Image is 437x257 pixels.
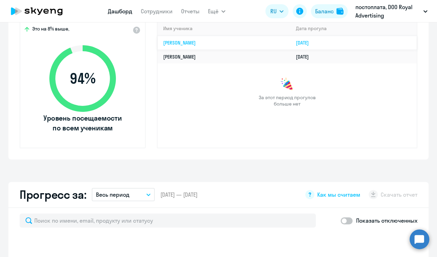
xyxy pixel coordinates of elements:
th: Имя ученика [158,21,290,36]
span: [DATE] — [DATE] [160,191,197,198]
span: За этот период прогулов больше нет [258,94,317,107]
p: Показать отключенных [356,216,417,225]
a: [DATE] [296,54,314,60]
a: [PERSON_NAME] [163,54,196,60]
a: Отчеты [181,8,200,15]
span: Уровень посещаемости по всем ученикам [42,113,123,133]
p: Весь период [96,190,130,199]
span: Как мы считаем [317,191,360,198]
p: постоплата, DOO Royal Advertising [355,3,421,20]
button: Весь период [92,188,155,201]
a: Дашборд [108,8,132,15]
a: [DATE] [296,40,314,46]
button: RU [265,4,289,18]
img: balance [337,8,344,15]
span: Ещё [208,7,218,15]
th: Дата прогула [290,21,417,36]
a: [PERSON_NAME] [163,40,196,46]
button: постоплата, DOO Royal Advertising [352,3,431,20]
input: Поиск по имени, email, продукту или статусу [20,214,316,228]
img: congrats [280,77,294,92]
span: 94 % [42,70,123,87]
a: Сотрудники [141,8,173,15]
button: Ещё [208,4,226,18]
div: Баланс [315,7,334,15]
h2: Прогресс за: [20,188,86,202]
button: Балансbalance [311,4,348,18]
span: RU [270,7,277,15]
span: Это на 8% выше, [32,26,69,34]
